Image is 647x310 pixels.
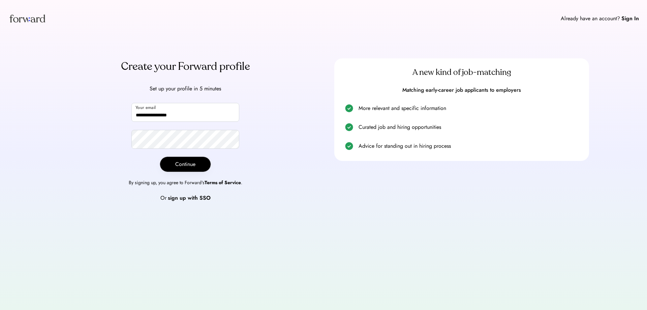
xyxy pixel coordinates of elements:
div: More relevant and specific information [359,104,581,112]
div: Sign In [621,15,639,23]
div: A new kind of job-matching [342,67,581,78]
div: Advice for standing out in hiring process [359,142,581,150]
div: Already have an account? [561,15,620,23]
button: Continue [160,157,211,172]
div: Set up your profile in 5 minutes [58,85,313,93]
img: check.svg [345,142,353,150]
div: Matching early-career job applicants to employers [342,86,581,94]
div: Curated job and hiring opportunities [359,123,581,131]
div: Or [160,194,166,202]
img: check.svg [345,104,353,112]
div: Create your Forward profile [58,58,313,75]
div: sign up with SSO [168,194,211,202]
div: By signing up, you agree to Forward's . [129,180,242,186]
a: Terms of Service [205,179,241,186]
img: Forward logo [8,8,47,29]
img: check.svg [345,123,353,131]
